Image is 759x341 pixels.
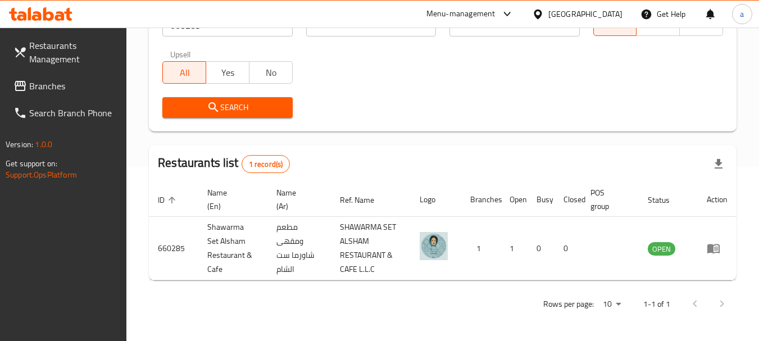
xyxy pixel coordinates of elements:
h2: Restaurants list [158,154,290,173]
p: 1-1 of 1 [643,297,670,311]
td: 0 [528,217,555,280]
span: TMP [684,17,719,33]
img: Shawarma Set Alsham Restaurant & Cafe [420,232,448,260]
a: Restaurants Management [4,32,127,72]
a: Branches [4,72,127,99]
button: No [249,61,293,84]
th: Logo [411,183,461,217]
span: No [254,65,288,81]
label: Upsell [170,50,191,58]
span: a [740,8,744,20]
th: Action [698,183,737,217]
span: 1.0.0 [35,137,52,152]
span: Get support on: [6,156,57,171]
span: OPEN [648,243,675,256]
button: All [162,61,206,84]
span: Restaurants Management [29,39,118,66]
span: Name (Ar) [276,186,317,213]
th: Branches [461,183,501,217]
div: Export file [705,151,732,178]
div: OPEN [648,242,675,256]
span: TGO [641,17,675,33]
th: Open [501,183,528,217]
td: Shawarma Set Alsham Restaurant & Cafe [198,217,267,280]
p: Rows per page: [543,297,594,311]
span: Name (En) [207,186,254,213]
a: Search Branch Phone [4,99,127,126]
div: Menu [707,242,728,255]
td: 1 [501,217,528,280]
td: 660285 [149,217,198,280]
span: Ref. Name [340,193,389,207]
span: Status [648,193,684,207]
span: All [167,65,202,81]
th: Busy [528,183,555,217]
td: SHAWARMA SET ALSHAM RESTAURANT & CAFE L.L.C [331,217,411,280]
td: 0 [555,217,581,280]
button: Yes [206,61,249,84]
div: Rows per page: [598,296,625,313]
div: Menu-management [426,7,496,21]
th: Closed [555,183,581,217]
a: Support.OpsPlatform [6,167,77,182]
td: مطعم ومقهى شاورما ست الشام [267,217,331,280]
span: Search Branch Phone [29,106,118,120]
span: All [598,17,633,33]
div: [GEOGRAPHIC_DATA] [548,8,622,20]
button: Search [162,97,292,118]
table: enhanced table [149,183,737,280]
span: ID [158,193,179,207]
span: POS group [590,186,625,213]
div: Total records count [242,155,290,173]
span: Version: [6,137,33,152]
span: Search [171,101,283,115]
span: 1 record(s) [242,159,290,170]
span: Yes [211,65,245,81]
td: 1 [461,217,501,280]
span: Branches [29,79,118,93]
